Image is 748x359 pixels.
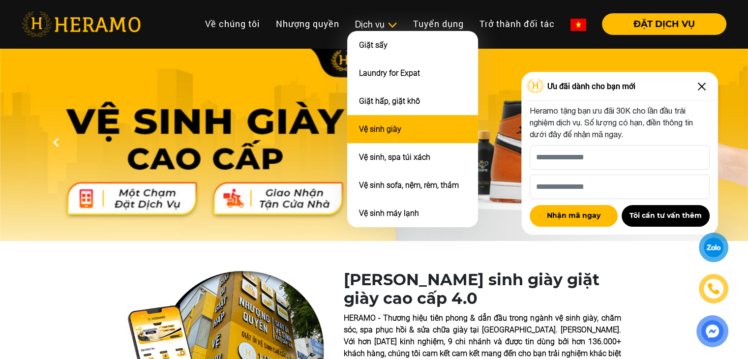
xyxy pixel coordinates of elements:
[547,80,635,92] span: Ưu đãi dành cho bạn mới
[359,96,420,106] a: Giặt hấp, giặt khô
[526,79,545,93] img: Logo
[197,13,268,34] a: Về chúng tôi
[472,13,563,34] a: Trở thành đối tác
[355,18,397,31] div: Dịch vụ
[359,124,401,134] a: Vệ sinh giày
[405,13,472,34] a: Tuyển dụng
[359,152,430,162] a: Vệ sinh, spa túi xách
[594,20,726,29] a: ĐẶT DỊCH VỤ
[694,79,710,94] img: Close
[570,19,586,31] img: vn-flag.png
[530,205,618,227] button: Nhận mã ngay
[700,275,727,302] a: phone-icon
[377,221,387,231] button: 2
[344,270,621,308] h1: [PERSON_NAME] sinh giày giặt giày cao cấp 4.0
[706,282,720,296] img: phone-icon
[387,20,397,30] img: subToggleIcon
[359,209,419,218] a: Vệ sinh máy lạnh
[530,105,710,140] p: Heramo tặng bạn ưu đãi 30K cho lần đầu trải nghiệm dịch vụ. Số lượng có hạn, điền thông tin dưới ...
[359,40,388,50] a: Giặt sấy
[622,205,710,227] button: Tôi cần tư vấn thêm
[22,11,141,37] img: heramo-logo.png
[268,13,347,34] a: Nhượng quyền
[602,13,726,35] button: ĐẶT DỊCH VỤ
[362,221,372,231] button: 1
[359,180,459,190] a: Vệ sinh sofa, nệm, rèm, thảm
[359,68,420,78] a: Laundry for Expat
